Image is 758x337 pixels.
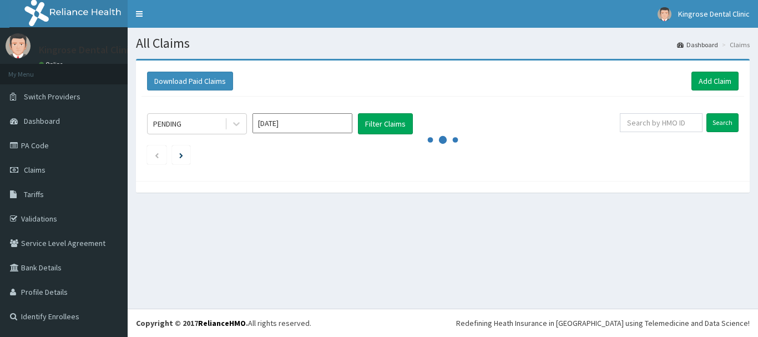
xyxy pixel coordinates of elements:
[252,113,352,133] input: Select Month and Year
[136,318,248,328] strong: Copyright © 2017 .
[198,318,246,328] a: RelianceHMO
[719,40,750,49] li: Claims
[136,36,750,51] h1: All Claims
[456,318,750,329] div: Redefining Heath Insurance in [GEOGRAPHIC_DATA] using Telemedicine and Data Science!
[677,40,718,49] a: Dashboard
[147,72,233,90] button: Download Paid Claims
[39,61,65,68] a: Online
[658,7,671,21] img: User Image
[24,165,46,175] span: Claims
[358,113,413,134] button: Filter Claims
[128,309,758,337] footer: All rights reserved.
[24,189,44,199] span: Tariffs
[179,150,183,160] a: Next page
[678,9,750,19] span: Kingrose Dental Clinic
[154,150,159,160] a: Previous page
[691,72,739,90] a: Add Claim
[24,92,80,102] span: Switch Providers
[24,116,60,126] span: Dashboard
[153,118,181,129] div: PENDING
[426,123,459,157] svg: audio-loading
[39,45,134,55] p: Kingrose Dental Clinic
[6,33,31,58] img: User Image
[706,113,739,132] input: Search
[620,113,703,132] input: Search by HMO ID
